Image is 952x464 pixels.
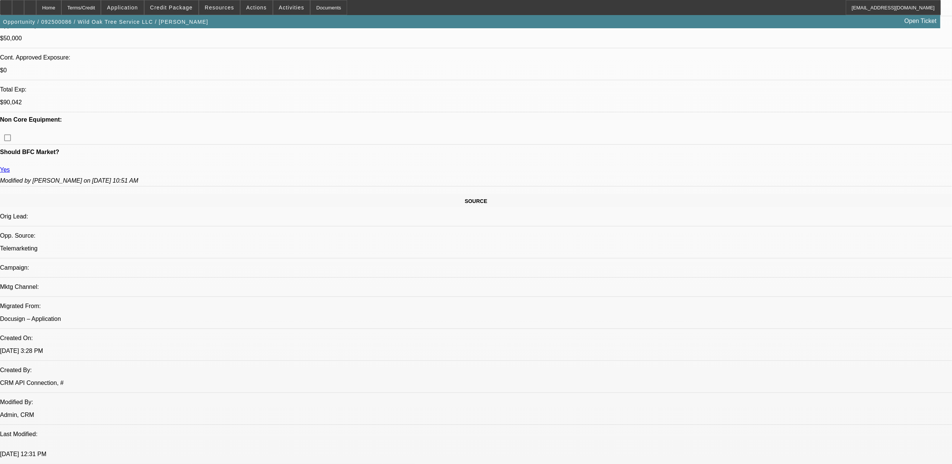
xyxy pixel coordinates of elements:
button: Resources [199,0,240,15]
span: Credit Package [150,5,193,11]
span: Opportunity / 092500086 / Wild Oak Tree Service LLC / [PERSON_NAME] [3,19,208,25]
button: Credit Package [145,0,198,15]
button: Application [101,0,143,15]
a: Open Ticket [902,15,940,27]
span: Resources [205,5,234,11]
button: Actions [241,0,273,15]
span: Application [107,5,138,11]
span: Actions [246,5,267,11]
span: SOURCE [465,198,487,204]
span: Activities [279,5,305,11]
button: Activities [273,0,310,15]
